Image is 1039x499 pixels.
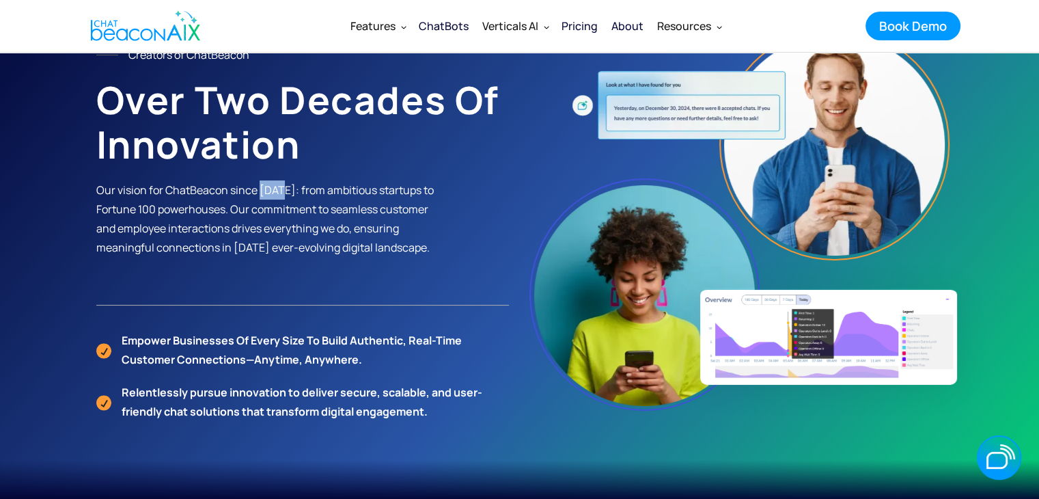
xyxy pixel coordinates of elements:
[122,333,462,367] strong: Empower businesses of every size to build authentic, real-time customer connections—anytime, anyw...
[344,10,412,42] div: Features
[544,24,549,29] img: Dropdown
[128,45,249,64] div: Creators of ChatBeacon
[555,8,605,44] a: Pricing
[650,10,728,42] div: Resources
[96,180,435,257] p: Our vision for ChatBeacon since [DATE]: from ambitious startups to Fortune 100 powerhouses. Our c...
[865,12,960,40] a: Book Demo
[475,10,555,42] div: Verticals AI
[419,16,469,36] div: ChatBots
[96,341,111,359] img: Check Icon Orange
[401,24,406,29] img: Dropdown
[611,16,643,36] div: About
[879,17,947,35] div: Book Demo
[122,385,482,419] strong: Relentlessly pursue innovation to deliver secure, scalable, and user-friendly chat solutions that...
[717,24,722,29] img: Dropdown
[605,10,650,42] a: About
[96,74,499,170] strong: Over Two Decades of Innovation
[79,2,208,50] a: home
[562,16,598,36] div: Pricing
[412,8,475,44] a: ChatBots
[657,16,711,36] div: Resources
[534,183,755,406] img: Girl Image
[482,16,538,36] div: Verticals AI
[96,393,111,411] img: Check Icon Orange
[350,16,396,36] div: Features
[724,33,945,256] img: Boy Image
